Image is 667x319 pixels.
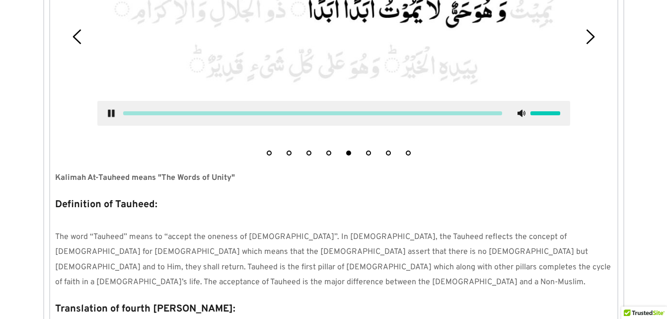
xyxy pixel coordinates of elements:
[55,198,157,211] strong: Definition of Tauheed:
[267,151,272,156] button: 1 of 8
[306,151,311,156] button: 3 of 8
[406,151,411,156] button: 8 of 8
[386,151,391,156] button: 7 of 8
[55,173,235,183] strong: Kalimah At-Tauheed means "The Words of Unity"
[55,232,613,287] span: The word “Tauheed” means to “accept the oneness of [DEMOGRAPHIC_DATA]”. In [DEMOGRAPHIC_DATA], th...
[326,151,331,156] button: 4 of 8
[55,303,235,316] strong: Translation of fourth [PERSON_NAME]:
[346,151,351,156] button: 5 of 8
[366,151,371,156] button: 6 of 8
[287,151,292,156] button: 2 of 8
